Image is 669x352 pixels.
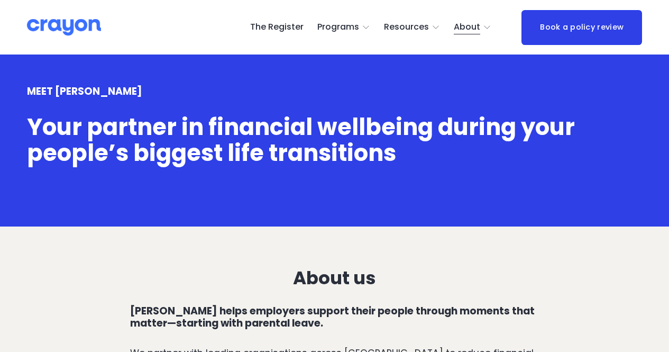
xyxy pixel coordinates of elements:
[317,19,371,36] a: folder dropdown
[250,19,304,36] a: The Register
[384,20,429,35] span: Resources
[454,19,492,36] a: folder dropdown
[521,10,642,45] a: Book a policy review
[130,304,537,330] strong: [PERSON_NAME] helps employers support their people through moments that matter—starting with pare...
[27,86,643,98] h4: MEET [PERSON_NAME]
[317,20,359,35] span: Programs
[27,18,101,37] img: Crayon
[454,20,480,35] span: About
[27,111,580,168] span: Your partner in financial wellbeing during your people’s biggest life transitions
[130,268,538,288] h3: About us
[384,19,441,36] a: folder dropdown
